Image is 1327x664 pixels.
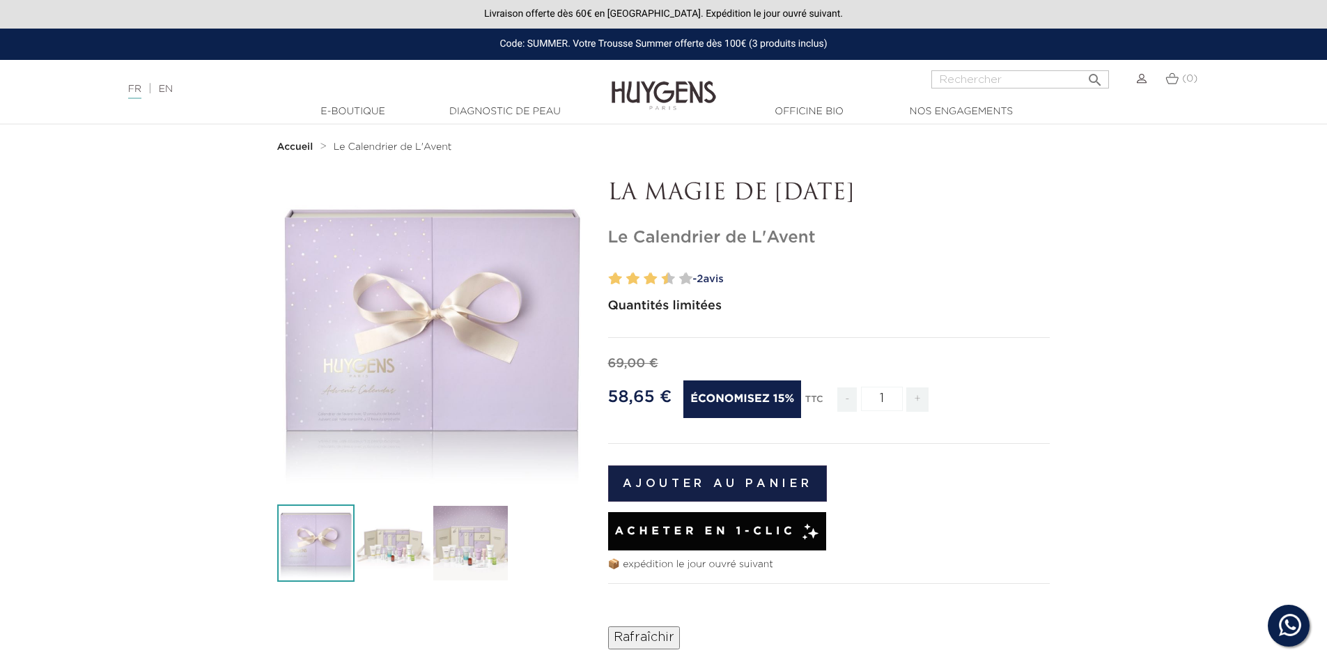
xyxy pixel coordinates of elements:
[641,269,646,289] label: 5
[608,626,680,649] input: Rafraîchir
[608,228,1050,248] h1: Le Calendrier de L'Avent
[284,105,423,119] a: E-Boutique
[682,269,692,289] label: 10
[1082,66,1108,85] button: 
[608,389,672,406] span: 58,65 €
[892,105,1031,119] a: Nos engagements
[931,70,1109,88] input: Rechercher
[159,84,173,94] a: EN
[906,387,929,412] span: +
[623,269,628,289] label: 3
[121,81,543,98] div: |
[334,141,452,153] a: Le Calendrier de L'Avent
[334,142,452,152] span: Le Calendrier de L'Avent
[128,84,141,99] a: FR
[740,105,879,119] a: Officine Bio
[277,142,313,152] strong: Accueil
[805,385,823,422] div: TTC
[1182,74,1197,84] span: (0)
[608,465,828,502] button: Ajouter au panier
[658,269,663,289] label: 7
[1087,68,1103,84] i: 
[676,269,681,289] label: 9
[683,380,801,418] span: Économisez 15%
[435,105,575,119] a: Diagnostic de peau
[861,387,903,411] input: Quantité
[612,59,716,112] img: Huygens
[837,387,857,412] span: -
[277,141,316,153] a: Accueil
[608,300,722,312] strong: Quantités limitées
[277,504,355,582] img: Le Calendrier de L'Avent
[647,269,658,289] label: 6
[608,180,1050,207] p: LA MAGIE DE [DATE]
[612,269,622,289] label: 2
[629,269,639,289] label: 4
[665,269,675,289] label: 8
[606,269,611,289] label: 1
[608,357,658,370] span: 69,00 €
[608,557,1050,572] p: 📦 expédition le jour ouvré suivant
[688,269,1050,290] a: -2avis
[697,274,703,284] span: 2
